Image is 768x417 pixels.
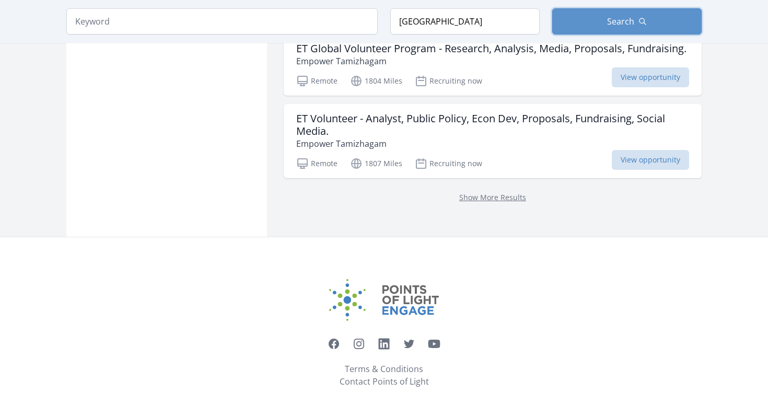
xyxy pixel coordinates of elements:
[390,8,540,34] input: Location
[296,112,689,137] h3: ET Volunteer - Analyst, Public Policy, Econ Dev, Proposals, Fundraising, Social Media.
[350,157,402,170] p: 1807 Miles
[459,192,526,202] a: Show More Results
[296,157,338,170] p: Remote
[284,104,702,178] a: ET Volunteer - Analyst, Public Policy, Econ Dev, Proposals, Fundraising, Social Media. Empower Ta...
[296,75,338,87] p: Remote
[350,75,402,87] p: 1804 Miles
[296,137,689,150] p: Empower Tamizhagam
[552,8,702,34] button: Search
[607,15,634,28] span: Search
[612,67,689,87] span: View opportunity
[284,34,702,96] a: ET Global Volunteer Program - Research, Analysis, Media, Proposals, Fundraising. Empower Tamizhag...
[415,157,482,170] p: Recruiting now
[296,55,686,67] p: Empower Tamizhagam
[340,375,429,388] a: Contact Points of Light
[296,42,686,55] h3: ET Global Volunteer Program - Research, Analysis, Media, Proposals, Fundraising.
[345,363,423,375] a: Terms & Conditions
[329,279,439,321] img: Points of Light Engage
[415,75,482,87] p: Recruiting now
[612,150,689,170] span: View opportunity
[66,8,378,34] input: Keyword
